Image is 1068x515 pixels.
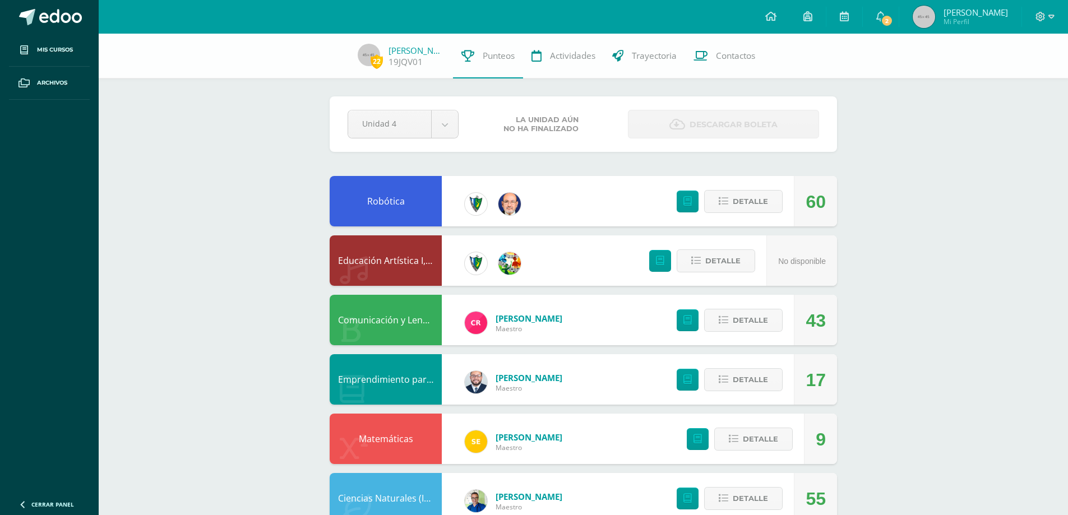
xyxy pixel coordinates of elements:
[330,414,442,464] div: Matemáticas
[330,176,442,226] div: Robótica
[330,235,442,286] div: Educación Artística I, Música y Danza
[330,354,442,405] div: Emprendimiento para la Productividad
[743,429,778,449] span: Detalle
[685,34,764,78] a: Contactos
[465,371,487,393] img: eaa624bfc361f5d4e8a554d75d1a3cf6.png
[453,34,523,78] a: Punteos
[523,34,604,78] a: Actividades
[550,50,595,62] span: Actividades
[498,252,521,275] img: 159e24a6ecedfdf8f489544946a573f0.png
[806,177,826,227] div: 60
[677,249,755,272] button: Detalle
[604,34,685,78] a: Trayectoria
[733,191,768,212] span: Detalle
[348,110,458,138] a: Unidad 4
[465,312,487,334] img: ab28fb4d7ed199cf7a34bbef56a79c5b.png
[465,430,487,453] img: 03c2987289e60ca238394da5f82a525a.png
[913,6,935,28] img: 45x45
[944,7,1008,18] span: [PERSON_NAME]
[465,252,487,275] img: 9f174a157161b4ddbe12118a61fed988.png
[806,355,826,405] div: 17
[816,414,826,465] div: 9
[496,491,562,502] span: [PERSON_NAME]
[389,56,423,68] a: 19JQV01
[498,193,521,215] img: 6b7a2a75a6c7e6282b1a1fdce061224c.png
[37,78,67,87] span: Archivos
[496,443,562,452] span: Maestro
[362,110,417,137] span: Unidad 4
[37,45,73,54] span: Mis cursos
[778,257,826,266] span: No disponible
[704,487,783,510] button: Detalle
[496,313,562,324] span: [PERSON_NAME]
[330,295,442,345] div: Comunicación y Lenguaje, Idioma Español
[704,368,783,391] button: Detalle
[733,488,768,509] span: Detalle
[716,50,755,62] span: Contactos
[806,295,826,346] div: 43
[483,50,515,62] span: Punteos
[9,34,90,67] a: Mis cursos
[496,324,562,333] span: Maestro
[733,369,768,390] span: Detalle
[705,250,741,271] span: Detalle
[944,17,1008,26] span: Mi Perfil
[496,383,562,393] span: Maestro
[714,428,793,451] button: Detalle
[358,44,380,66] img: 45x45
[881,15,893,27] span: 2
[465,490,487,512] img: 692ded2a22070436d299c26f70cfa591.png
[704,309,783,332] button: Detalle
[371,54,383,68] span: 22
[9,67,90,100] a: Archivos
[690,111,778,138] span: Descargar boleta
[704,190,783,213] button: Detalle
[31,500,74,508] span: Cerrar panel
[389,45,445,56] a: [PERSON_NAME]
[503,115,579,133] span: La unidad aún no ha finalizado
[496,502,562,512] span: Maestro
[733,310,768,331] span: Detalle
[496,432,562,443] span: [PERSON_NAME]
[496,372,562,383] span: [PERSON_NAME]
[632,50,677,62] span: Trayectoria
[465,193,487,215] img: 9f174a157161b4ddbe12118a61fed988.png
